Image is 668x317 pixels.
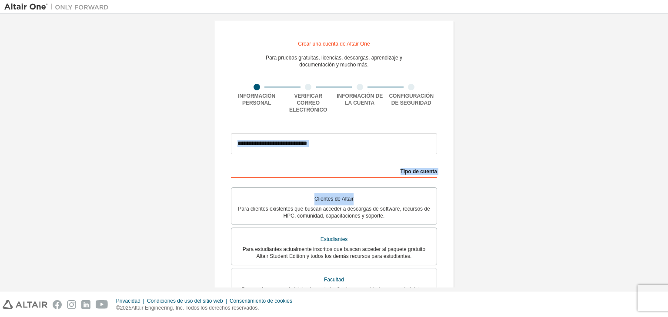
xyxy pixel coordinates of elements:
[81,300,90,309] img: linkedin.svg
[298,41,370,47] font: Crear una cuenta de Altair One
[230,298,292,304] font: Consentimiento de cookies
[96,300,108,309] img: youtube.svg
[116,298,140,304] font: Privacidad
[3,300,47,309] img: altair_logo.svg
[389,93,434,106] font: Configuración de seguridad
[299,62,368,68] font: documentación y mucho más.
[120,305,132,311] font: 2025
[131,305,259,311] font: Altair Engineering, Inc. Todos los derechos reservados.
[67,300,76,309] img: instagram.svg
[243,246,425,259] font: Para estudiantes actualmente inscritos que buscan acceder al paquete gratuito Altair Student Edit...
[266,55,402,61] font: Para pruebas gratuitas, licencias, descargas, aprendizaje y
[53,300,62,309] img: facebook.svg
[238,206,430,219] font: Para clientes existentes que buscan acceder a descargas de software, recursos de HPC, comunidad, ...
[314,196,354,202] font: Clientes de Altair
[324,277,344,283] font: Facultad
[241,286,427,299] font: Para profesores y administradores de instituciones académicas que administran estudiantes y acced...
[4,3,113,11] img: Altair Uno
[147,298,223,304] font: Condiciones de uso del sitio web
[289,93,327,113] font: Verificar correo electrónico
[238,93,275,106] font: Información personal
[116,305,120,311] font: ©
[401,168,437,175] font: Tipo de cuenta
[337,93,383,106] font: Información de la cuenta
[321,236,348,242] font: Estudiantes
